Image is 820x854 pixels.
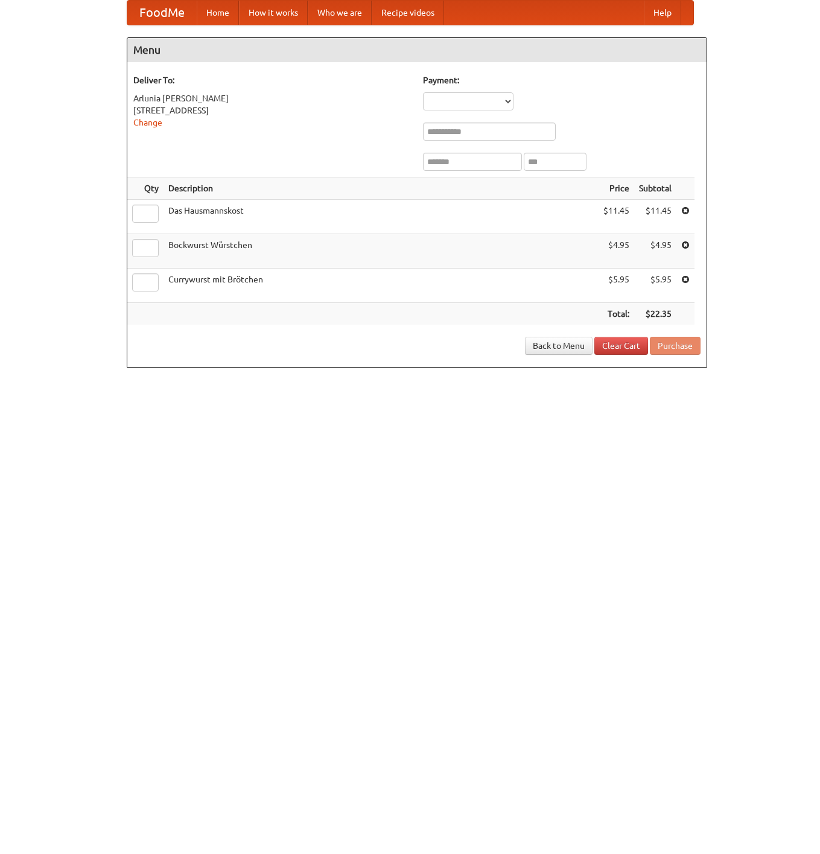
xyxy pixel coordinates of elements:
[372,1,444,25] a: Recipe videos
[127,177,164,200] th: Qty
[127,1,197,25] a: FoodMe
[634,269,676,303] td: $5.95
[634,177,676,200] th: Subtotal
[599,200,634,234] td: $11.45
[164,200,599,234] td: Das Hausmannskost
[164,234,599,269] td: Bockwurst Würstchen
[525,337,593,355] a: Back to Menu
[650,337,701,355] button: Purchase
[164,269,599,303] td: Currywurst mit Brötchen
[308,1,372,25] a: Who we are
[599,177,634,200] th: Price
[423,74,701,86] h5: Payment:
[634,303,676,325] th: $22.35
[634,200,676,234] td: $11.45
[133,92,411,104] div: Arlunia [PERSON_NAME]
[599,269,634,303] td: $5.95
[634,234,676,269] td: $4.95
[594,337,648,355] a: Clear Cart
[164,177,599,200] th: Description
[239,1,308,25] a: How it works
[133,118,162,127] a: Change
[197,1,239,25] a: Home
[644,1,681,25] a: Help
[599,303,634,325] th: Total:
[133,74,411,86] h5: Deliver To:
[133,104,411,116] div: [STREET_ADDRESS]
[127,38,707,62] h4: Menu
[599,234,634,269] td: $4.95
